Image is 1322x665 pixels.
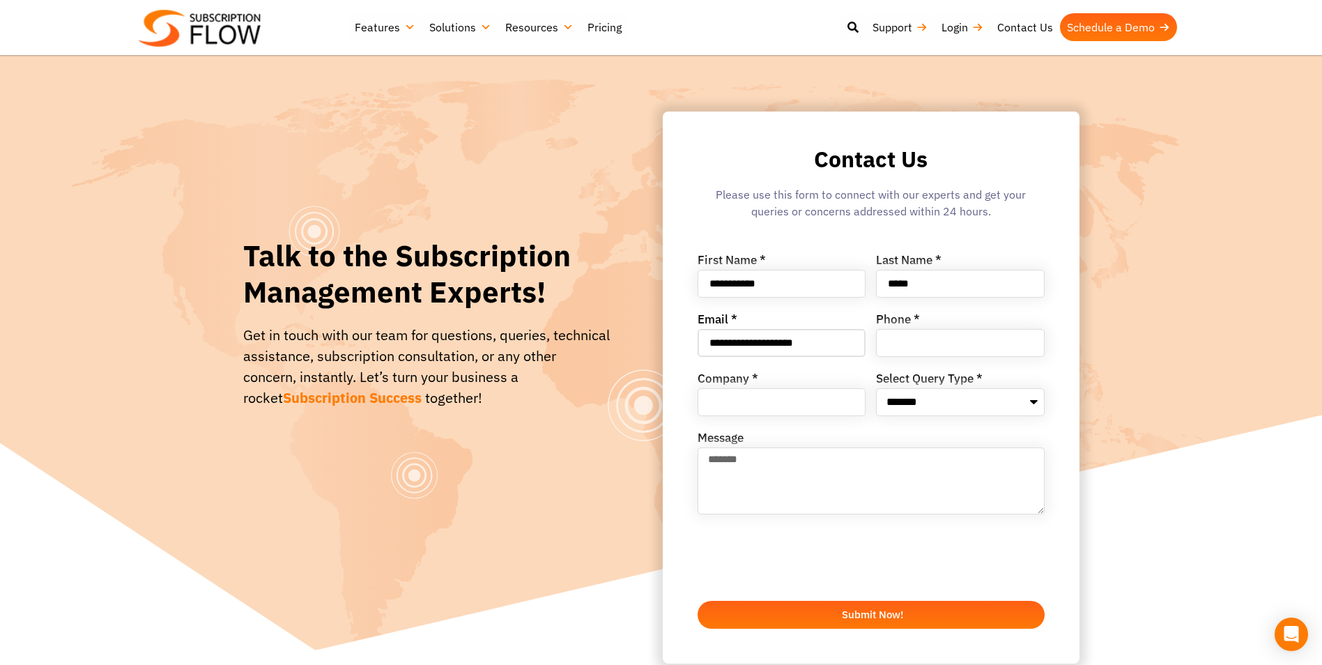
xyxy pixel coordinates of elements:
[698,601,1045,629] button: Submit Now!
[876,373,983,388] label: Select Query Type *
[842,609,903,620] span: Submit Now!
[1060,13,1177,41] a: Schedule a Demo
[243,325,610,408] div: Get in touch with our team for questions, queries, technical assistance, subscription consultatio...
[935,13,990,41] a: Login
[698,530,909,585] iframe: reCAPTCHA
[139,10,261,47] img: Subscriptionflow
[698,146,1045,172] h2: Contact Us
[698,186,1045,227] div: Please use this form to connect with our experts and get your queries or concerns addressed withi...
[876,314,920,329] label: Phone *
[698,314,737,329] label: Email *
[990,13,1060,41] a: Contact Us
[866,13,935,41] a: Support
[698,254,766,270] label: First Name *
[422,13,498,41] a: Solutions
[498,13,581,41] a: Resources
[581,13,629,41] a: Pricing
[698,432,744,448] label: Message
[243,238,610,311] h1: Talk to the Subscription Management Experts!
[698,373,758,388] label: Company *
[1275,618,1308,651] div: Open Intercom Messenger
[283,388,422,407] span: Subscription Success
[348,13,422,41] a: Features
[876,254,941,270] label: Last Name *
